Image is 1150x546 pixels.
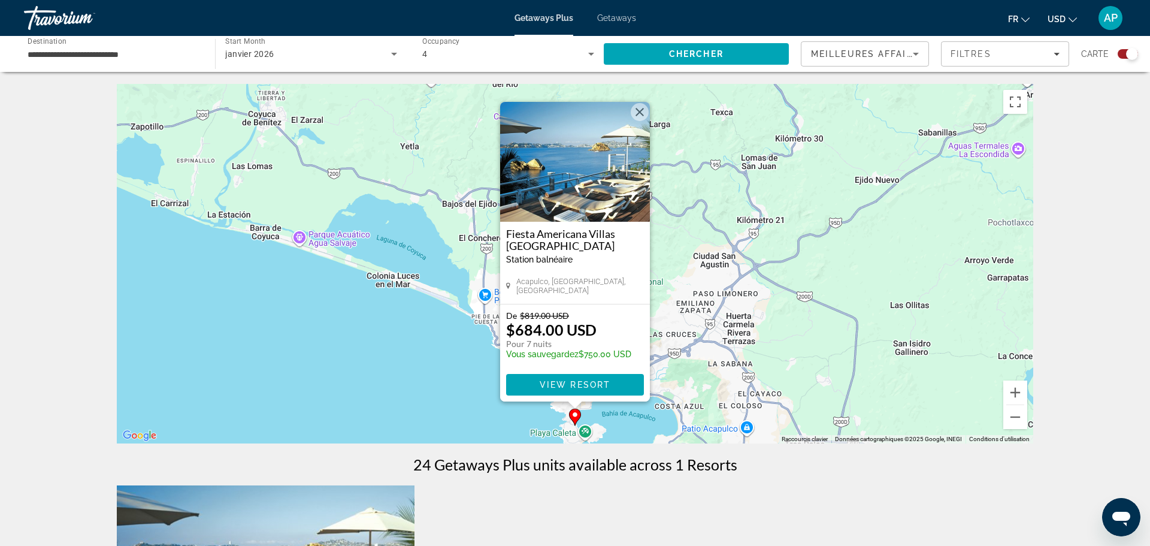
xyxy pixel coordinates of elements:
a: Fiesta Americana Villas [GEOGRAPHIC_DATA] [506,228,644,252]
a: Getaways [597,13,636,23]
span: Chercher [669,49,724,59]
span: Destination [28,37,66,45]
mat-select: Sort by [811,47,919,61]
span: De [506,310,517,321]
p: $750.00 USD [506,349,631,359]
span: Carte [1081,46,1109,62]
span: Vous sauvegardez [506,349,579,359]
img: Fiesta Americana Villas Acapulco [500,102,650,222]
p: Pour 7 nuits [506,339,631,349]
span: Acapulco, [GEOGRAPHIC_DATA], [GEOGRAPHIC_DATA] [516,277,644,295]
span: Filtres [951,49,991,59]
p: $684.00 USD [506,321,597,339]
button: Raccourcis clavier [782,435,828,444]
span: Occupancy [422,37,460,46]
a: Getaways Plus [515,13,573,23]
h1: 24 Getaways Plus units available across 1 Resorts [413,455,737,473]
button: Zoom arrière [1003,405,1027,429]
button: User Menu [1095,5,1126,31]
span: Données cartographiques ©2025 Google, INEGI [835,436,962,442]
button: Change language [1008,10,1030,28]
iframe: Bouton de lancement de la fenêtre de messagerie [1102,498,1140,536]
span: fr [1008,14,1018,24]
span: janvier 2026 [225,49,274,59]
a: Conditions d'utilisation (s'ouvre dans un nouvel onglet) [969,436,1030,442]
span: USD [1048,14,1066,24]
button: Filters [941,41,1069,67]
input: Select destination [28,47,199,62]
button: Fermer [631,103,649,121]
span: $819.00 USD [520,310,569,321]
button: View Resort [506,374,644,396]
span: AP [1104,12,1118,24]
button: Search [604,43,789,65]
span: Meilleures affaires [811,49,926,59]
span: 4 [422,49,427,59]
a: Travorium [24,2,144,34]
span: Station balnéaire [506,255,573,264]
img: Google [120,428,159,444]
a: Ouvrir cette zone dans Google Maps (dans une nouvelle fenêtre) [120,428,159,444]
button: Passer en plein écran [1003,90,1027,114]
span: View Resort [540,380,610,390]
button: Zoom avant [1003,381,1027,405]
span: Start Month [225,37,265,46]
button: Change currency [1048,10,1077,28]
